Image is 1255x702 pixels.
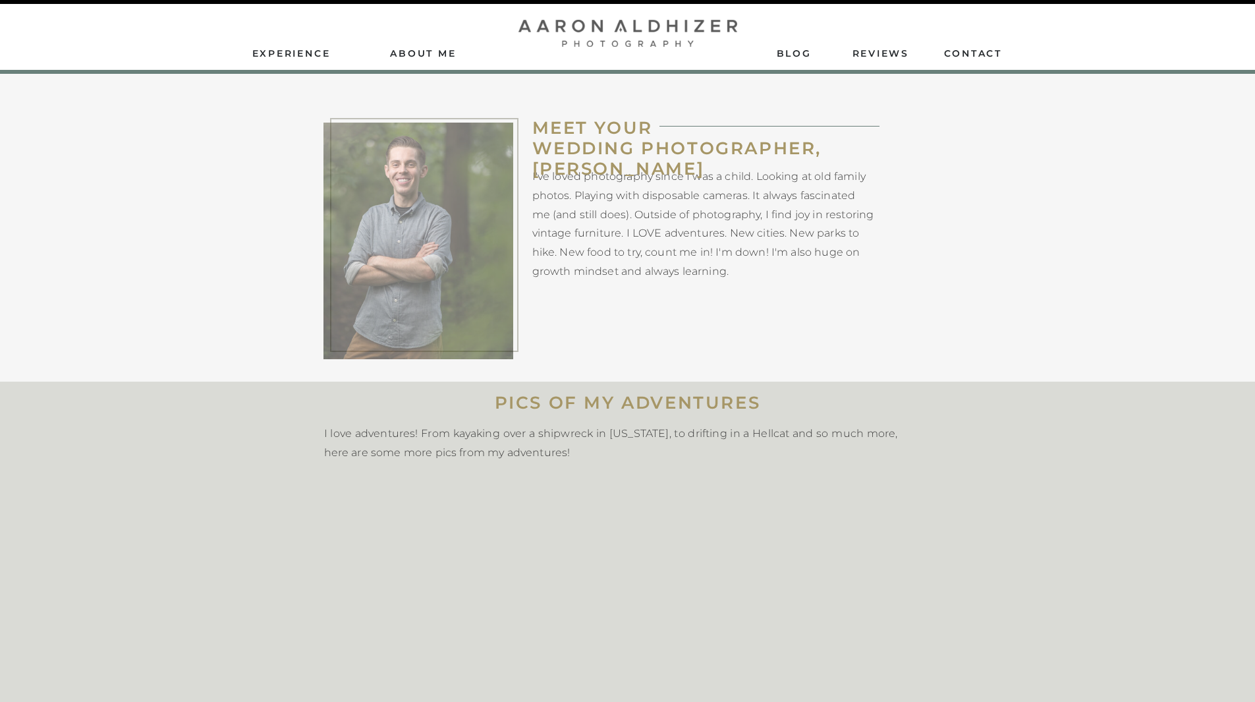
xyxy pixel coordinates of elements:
[777,47,811,59] a: Blog
[233,393,1023,413] h1: PICS OF MY ADVENTURES
[324,424,898,460] p: I love adventures! From kayaking over a shipwreck in [US_STATE], to drifting in a Hellcat and so ...
[532,167,874,279] p: I've loved photography since I was a child. Looking at old family photos. Playing with disposable...
[377,47,470,59] a: AbouT ME
[252,47,333,59] a: Experience
[852,47,912,59] a: ReviEws
[944,47,1003,59] a: contact
[532,118,913,167] h1: MEET YOUR WEDDING PHOTOGRAPHER, [PERSON_NAME]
